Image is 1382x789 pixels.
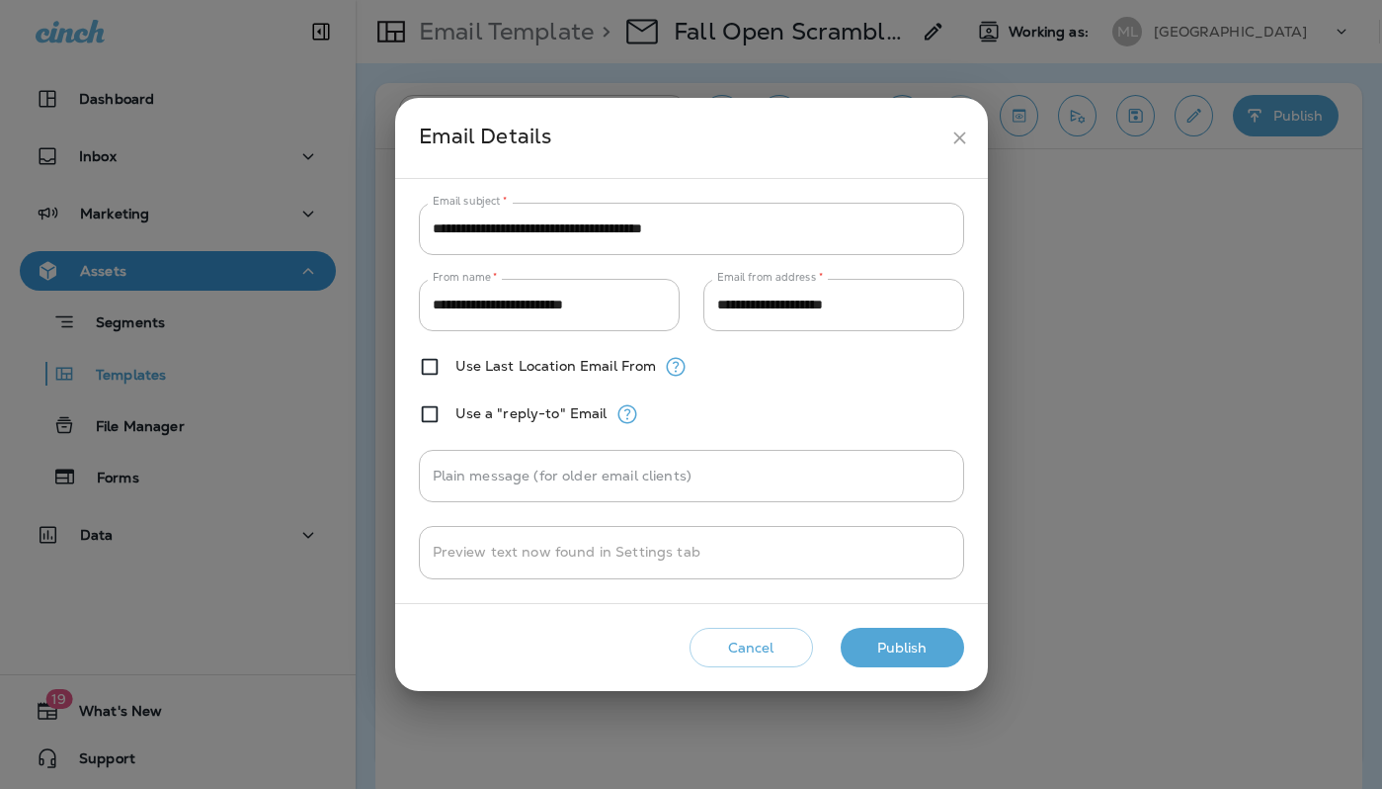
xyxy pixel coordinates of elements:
label: Use a "reply-to" Email [455,405,608,421]
button: Publish [841,628,964,668]
label: From name [433,270,498,285]
button: close [941,120,978,156]
button: Cancel [690,628,813,668]
label: Use Last Location Email From [455,358,657,374]
div: Email Details [419,120,941,156]
label: Email from address [717,270,823,285]
label: Email subject [433,194,508,209]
